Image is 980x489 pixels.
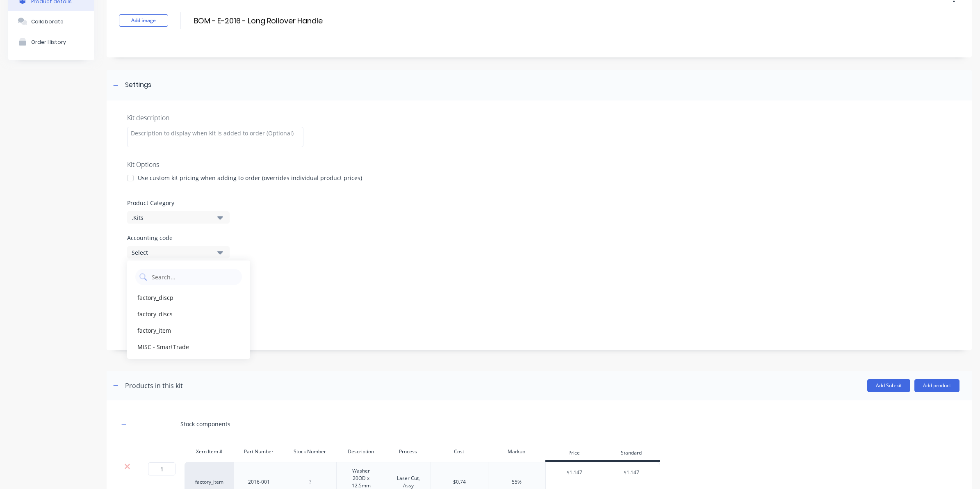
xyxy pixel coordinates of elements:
[512,478,522,486] div: 55%
[453,478,466,486] div: $0.74
[127,338,250,355] div: MISC - SmartTrade
[603,446,660,462] div: Standard
[138,174,362,182] div: Use custom kit pricing when adding to order (overrides individual product prices)
[238,477,279,487] div: 2016-001
[148,462,175,475] input: ?
[127,233,951,242] label: Accounting code
[31,39,66,45] div: Order History
[151,269,238,285] input: Search...
[8,32,94,52] button: Order History
[336,443,386,460] div: Description
[127,306,250,322] div: factory_discs
[125,80,151,90] div: Settings
[132,248,211,257] div: Select
[546,462,603,483] div: $1.147
[127,113,951,123] div: Kit description
[185,443,234,460] div: Xero Item #
[193,15,338,27] input: Enter kit name
[127,199,951,207] label: Product Category
[127,289,250,306] div: factory_discp
[127,322,250,338] div: factory_item
[488,443,545,460] div: Markup
[31,18,64,25] div: Collaborate
[125,381,183,391] div: Products in this kit
[914,379,959,392] button: Add product
[132,213,211,222] div: .Kits
[545,446,603,462] div: Price
[431,443,488,460] div: Cost
[284,443,336,460] div: Stock Number
[603,462,660,483] div: $1.147
[127,160,951,169] div: Kit Options
[127,246,230,258] button: Select
[386,443,431,460] div: Process
[119,14,168,27] button: Add image
[127,211,230,224] button: .Kits
[867,379,910,392] button: Add Sub-kit
[180,420,230,428] div: Stock components
[234,443,284,460] div: Part Number
[8,11,94,32] button: Collaborate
